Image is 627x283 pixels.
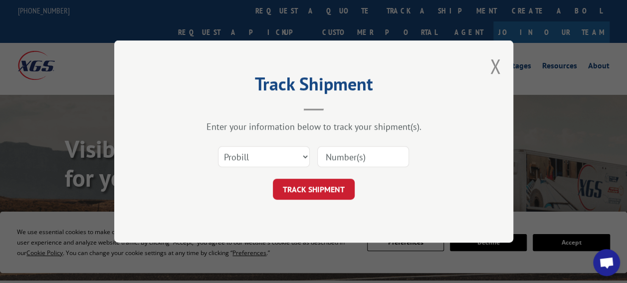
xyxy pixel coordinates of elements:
div: Open chat [593,249,620,276]
input: Number(s) [317,146,409,167]
h2: Track Shipment [164,77,463,96]
button: TRACK SHIPMENT [273,179,355,200]
button: Close modal [490,53,501,79]
div: Enter your information below to track your shipment(s). [164,121,463,132]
